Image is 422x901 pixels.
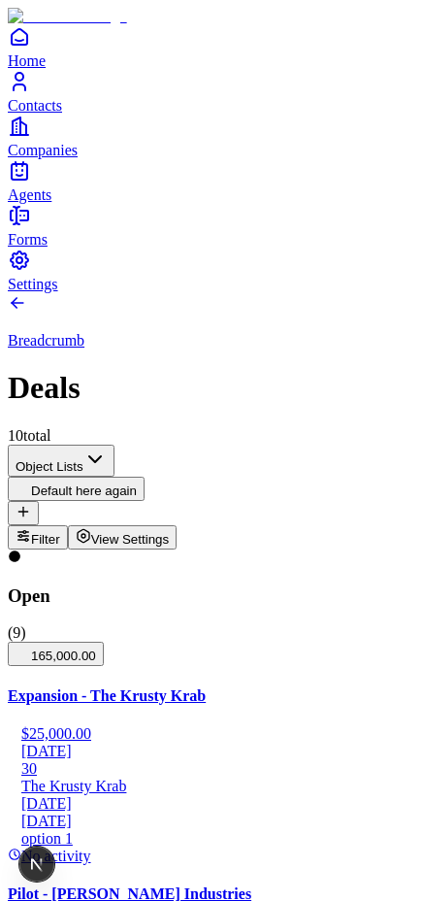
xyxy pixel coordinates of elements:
[8,477,145,501] button: Default here again
[8,624,26,641] span: ( 9 )
[8,97,62,114] span: Contacts
[8,8,127,25] img: Item Brain Logo
[8,332,414,350] p: Breadcrumb
[8,778,414,795] div: The Krusty Krab
[91,532,170,547] span: View Settings
[8,525,68,550] button: Filter
[8,725,414,743] div: $25,000.00
[8,370,414,406] h1: Deals
[8,813,414,830] div: [DATE]
[8,743,414,760] div: [DATE]
[8,186,51,203] span: Agents
[8,231,48,248] span: Forms
[8,204,414,248] a: Forms
[8,848,414,865] div: No activity
[31,532,60,547] span: Filter
[8,760,414,778] div: 30
[8,427,414,445] div: 10 total
[8,687,414,865] a: Expansion - The Krusty Krab$25,000.00[DATE]30The Krusty Krab[DATE][DATE]option 1No activity
[8,585,414,607] h3: Open
[8,115,414,158] a: Companies
[8,795,414,813] div: [DATE]
[8,142,78,158] span: Companies
[8,299,414,350] a: Breadcrumb
[8,159,414,203] a: Agents
[8,25,414,69] a: Home
[8,249,414,292] a: Settings
[8,70,414,114] a: Contacts
[68,525,178,550] button: View Settings
[16,649,96,663] span: 165,000.00
[8,52,46,69] span: Home
[8,276,58,292] span: Settings
[8,830,414,848] div: option 1
[8,687,414,705] h4: Expansion - The Krusty Krab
